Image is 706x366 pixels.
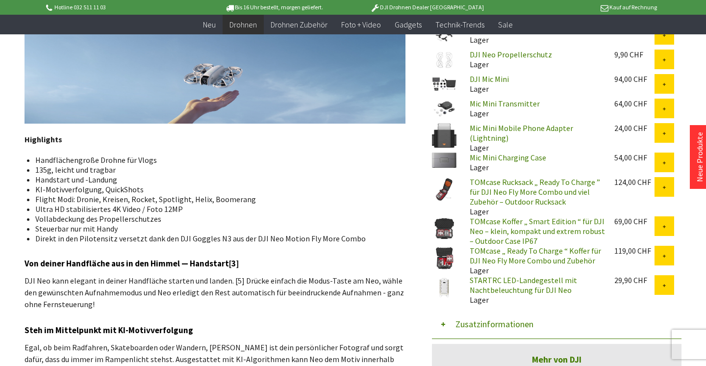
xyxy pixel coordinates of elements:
[395,20,422,29] span: Gadgets
[470,153,546,162] a: Mic Mini Charging Case
[614,50,655,59] div: 9,90 CHF
[462,246,606,275] div: Lager
[614,74,655,84] div: 94,00 CHF
[432,50,456,70] img: DJI Neo Propellerschutz
[462,177,606,216] div: Lager
[429,15,491,35] a: Technik-Trends
[432,275,456,300] img: STARTRC LED-Landegestell mit Nachtbeleuchtung für DJI Neo
[462,99,606,118] div: Lager
[435,20,484,29] span: Technik-Trends
[229,20,257,29] span: Drohnen
[470,50,552,59] a: DJI Neo Propellerschutz
[196,15,223,35] a: Neu
[470,216,605,246] a: TOMcase Koffer „ Smart Edition “ für DJI Neo – klein, kompakt und extrem robust – Outdoor Case IP67
[614,216,655,226] div: 69,00 CHF
[35,194,398,204] li: Flight Modi: Dronie, Kreisen, Rocket, Spotlight, Helix, Boomerang
[432,153,456,168] img: Mic Mini Charging Case
[614,246,655,256] div: 119,00 CHF
[470,99,540,108] a: Mic Mini Transmitter
[462,123,606,153] div: Lager
[25,324,405,337] h3: Steh im Mittelpunkt mit KI-Motivverfolgung
[462,153,606,172] div: Lager
[223,15,264,35] a: Drohnen
[35,184,398,194] li: KI-Motivverfolgung, QuickShots
[614,177,655,187] div: 124,00 CHF
[388,15,429,35] a: Gadgets
[470,275,577,295] a: STARTRC LED-Landegestell mit Nachtbeleuchtung für DJI Neo
[614,153,655,162] div: 54,00 CHF
[462,74,606,94] div: Lager
[25,257,405,270] h3: Von deiner Handfläche aus in den Himmel — Handstart[3]
[35,204,398,214] li: Ultra HD stabilisiertes 4K Video / Foto 12MP
[432,25,456,46] img: DJI Neo Propeller
[44,1,197,13] p: Hotline 032 511 11 03
[432,310,681,339] button: Zusatzinformationen
[25,275,405,310] p: DJI Neo kann elegant in deiner Handfläche starten und landen. [5] Drücke einfach die Modus-Taste ...
[462,275,606,305] div: Lager
[491,15,520,35] a: Sale
[197,1,350,13] p: Bis 16 Uhr bestellt, morgen geliefert.
[35,165,398,175] li: 135g, leicht und tragbar
[35,155,398,165] li: Handflächengroße Drohne für Vlogs
[25,134,62,144] strong: Highlights
[470,123,573,143] a: Mic Mini Mobile Phone Adapter (Lightning)
[35,234,398,243] li: Direkt in den Pilotensitz versetzt dank den DJI Goggles N3 aus der DJI Neo Motion Fly More Combo
[614,123,655,133] div: 24,00 CHF
[271,20,328,29] span: Drohnen Zubehör
[432,123,456,148] img: Mic Mini Mobile Phone Adapter (Lightning)
[614,99,655,108] div: 64,00 CHF
[462,25,606,45] div: Lager
[432,177,456,202] img: TOMcase Rucksack „ Ready To Charge ” für DJI Neo Fly More Combo und viel Zubehör – Outdoor Rucksack
[25,4,405,124] img: dji-neo-minidrohne-4k
[614,275,655,285] div: 29,90 CHF
[470,246,601,265] a: TOMcase „ Ready To Charge “ Koffer für DJI Neo Fly More Combo und Zubehör
[432,99,456,119] img: Mic Mini Transmitter
[498,20,513,29] span: Sale
[470,177,600,207] a: TOMcase Rucksack „ Ready To Charge ” für DJI Neo Fly More Combo und viel Zubehör – Outdoor Rucksack
[504,1,656,13] p: Kauf auf Rechnung
[432,216,456,241] img: TOMcase Koffer „ Smart Edition “ für DJI Neo – klein, kompakt und extrem robust – Outdoor Case IP67
[341,20,381,29] span: Foto + Video
[264,15,334,35] a: Drohnen Zubehör
[432,246,456,270] img: TOMcase „ Ready To Charge “ Koffer für DJI Neo Fly More Combo und Zubehör
[35,214,398,224] li: Vollabdeckung des Propellerschutzes
[35,175,398,184] li: Handstart und -Landung
[35,224,398,234] li: Steuerbar nur mit Handy
[470,74,509,84] a: DJI Mic Mini
[695,132,705,182] a: Neue Produkte
[334,15,388,35] a: Foto + Video
[432,74,456,95] img: DJI Mic Mini
[462,50,606,69] div: Lager
[203,20,216,29] span: Neu
[351,1,504,13] p: DJI Drohnen Dealer [GEOGRAPHIC_DATA]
